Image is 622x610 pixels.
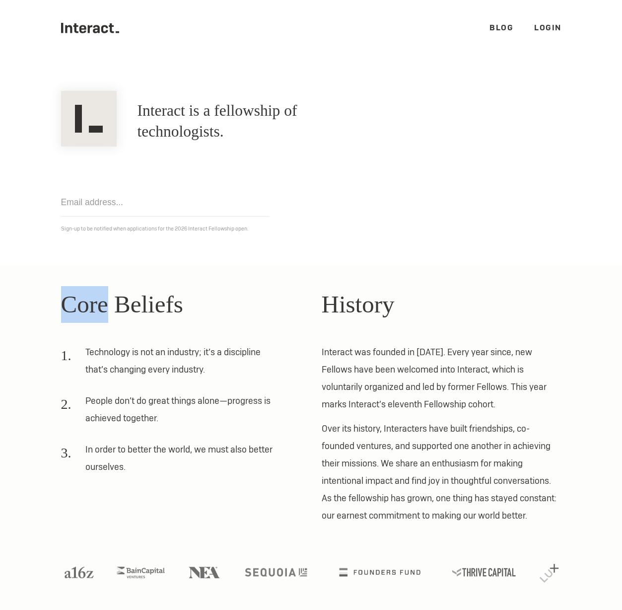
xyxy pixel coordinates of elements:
[61,224,561,234] p: Sign-up to be notified when applications for the 2026 Interact Fellowship open.
[117,567,164,578] img: Bain Capital Ventures logo
[61,392,280,434] li: People don’t do great things alone—progress is achieved together.
[61,441,280,482] li: In order to better the world, we must also better ourselves.
[61,91,117,147] img: Interact Logo
[61,286,301,323] h2: Core Beliefs
[61,343,280,385] li: Technology is not an industry; it’s a discipline that’s changing every industry.
[534,22,561,33] a: Login
[189,567,220,578] img: NEA logo
[489,22,513,33] a: Blog
[322,343,561,413] p: Interact was founded in [DATE]. Every year since, new Fellows have been welcomed into Interact, w...
[339,568,420,576] img: Founders Fund logo
[452,568,516,576] img: Thrive Capital logo
[138,100,372,142] h1: Interact is a fellowship of technologists.
[61,188,270,217] input: Email address...
[322,286,561,323] h2: History
[540,564,559,583] img: Lux Capital logo
[245,568,307,576] img: Sequoia logo
[65,567,93,578] img: A16Z logo
[322,420,561,524] p: Over its history, Interacters have built friendships, co-founded ventures, and supported one anot...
